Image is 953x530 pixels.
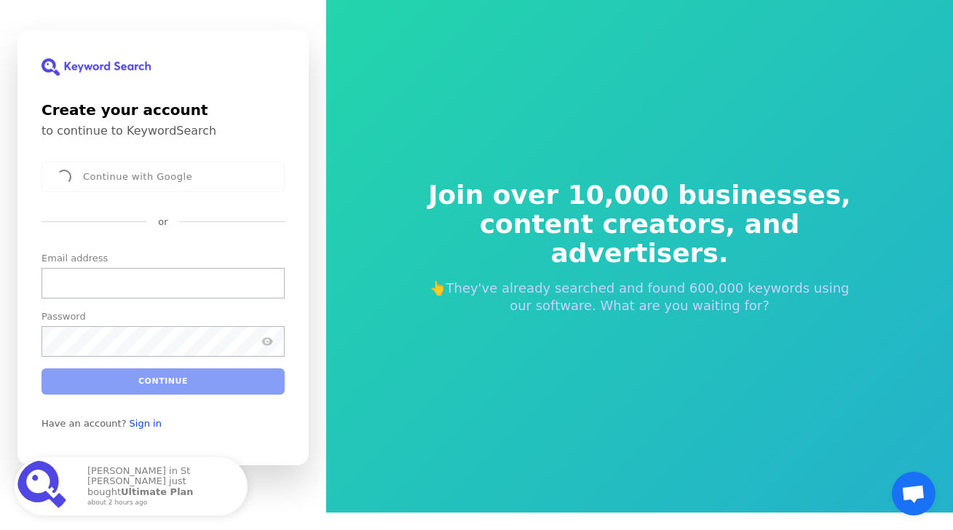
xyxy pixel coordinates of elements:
[41,99,285,121] h1: Create your account
[41,124,285,138] p: to continue to KeywordSearch
[130,418,162,430] a: Sign in
[87,466,233,507] p: [PERSON_NAME] in St [PERSON_NAME] just bought
[87,499,229,507] small: about 2 hours ago
[41,418,127,430] span: Have an account?
[121,486,194,497] strong: Ultimate Plan
[17,460,70,513] img: Ultimate Plan
[892,472,936,515] a: Open chat
[419,280,861,315] p: 👆They've already searched and found 600,000 keywords using our software. What are you waiting for?
[419,210,861,268] span: content creators, and advertisers.
[41,58,151,76] img: KeywordSearch
[419,181,861,210] span: Join over 10,000 businesses,
[158,215,167,229] p: or
[258,333,276,350] button: Show password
